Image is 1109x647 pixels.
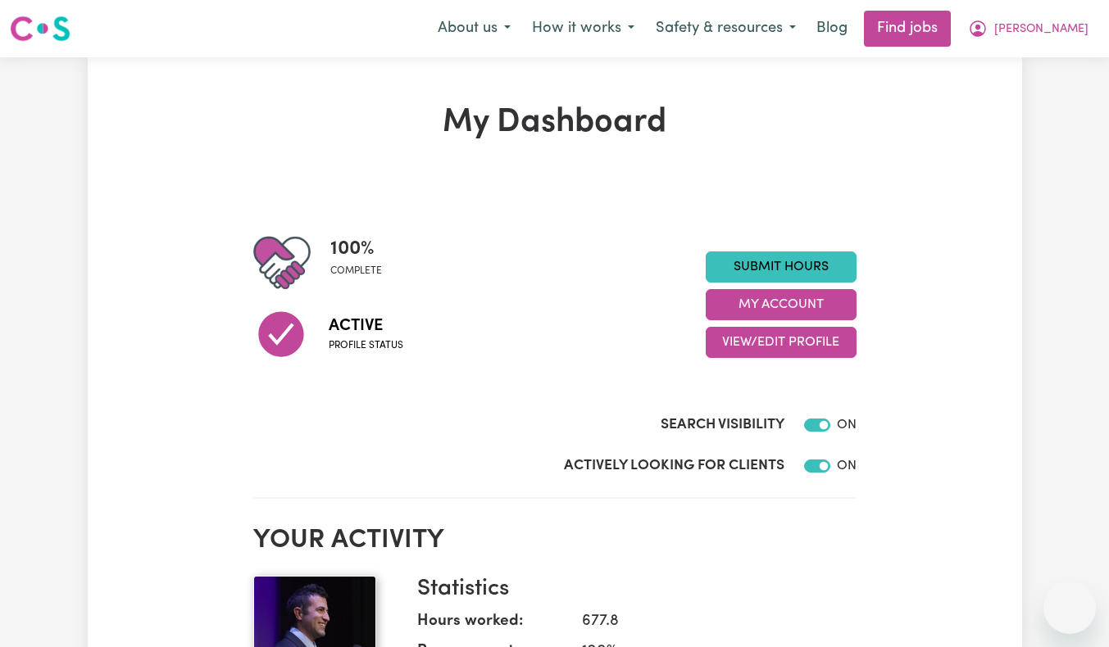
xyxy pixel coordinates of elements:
[330,234,382,264] span: 100 %
[807,11,857,47] a: Blog
[10,10,70,48] a: Careseekers logo
[645,11,807,46] button: Safety & resources
[837,419,857,432] span: ON
[417,576,843,604] h3: Statistics
[864,11,951,47] a: Find jobs
[330,234,395,292] div: Profile completeness: 100%
[569,610,843,634] dd: 677.8
[329,314,403,338] span: Active
[521,11,645,46] button: How it works
[706,327,857,358] button: View/Edit Profile
[994,20,1089,38] span: [PERSON_NAME]
[837,459,857,473] span: ON
[427,11,521,46] button: About us
[417,610,569,640] dt: Hours worked:
[706,289,857,320] button: My Account
[329,338,403,353] span: Profile status
[706,251,857,283] a: Submit Hours
[957,11,1099,46] button: My Account
[253,525,857,556] h2: Your activity
[253,103,857,143] h1: My Dashboard
[1043,581,1096,634] iframe: Button to launch messaging window
[661,414,784,436] label: Search Visibility
[564,455,784,477] label: Actively Looking for Clients
[10,14,70,43] img: Careseekers logo
[330,264,382,278] span: complete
